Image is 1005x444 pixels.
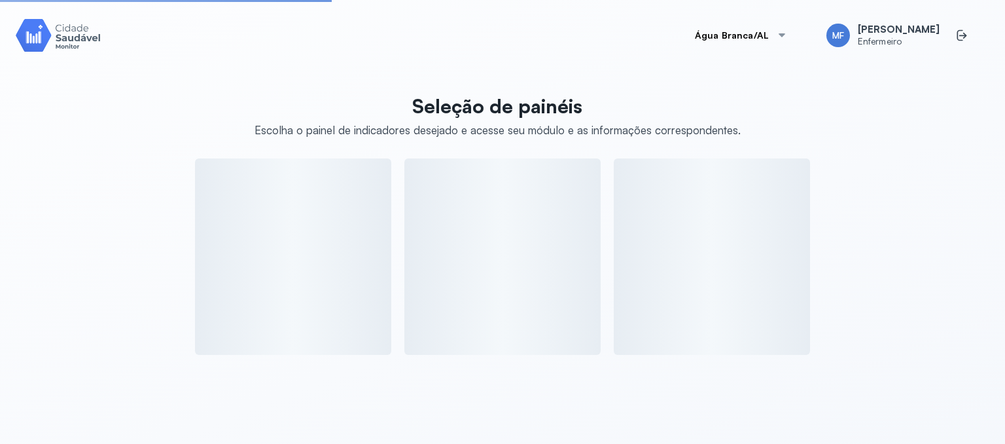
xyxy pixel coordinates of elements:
span: [PERSON_NAME] [858,24,940,36]
img: Logotipo do produto Monitor [16,16,101,54]
button: Água Branca/AL [679,22,803,48]
span: MF [832,30,844,41]
span: Enfermeiro [858,36,940,47]
div: Escolha o painel de indicadores desejado e acesse seu módulo e as informações correspondentes. [255,123,741,137]
p: Seleção de painéis [255,94,741,118]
